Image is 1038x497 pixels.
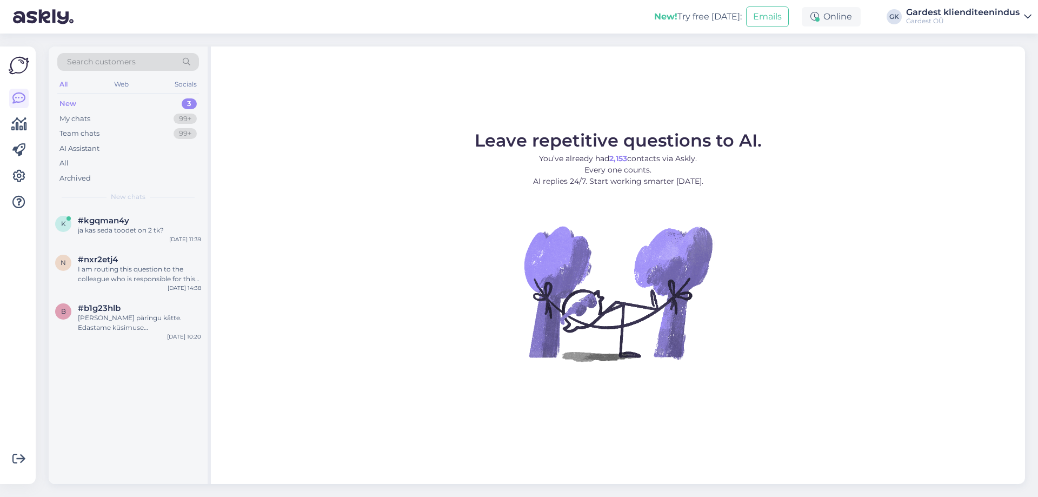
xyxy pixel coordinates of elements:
[174,128,197,139] div: 99+
[906,8,1032,25] a: Gardest klienditeenindusGardest OÜ
[9,55,29,76] img: Askly Logo
[475,130,762,151] span: Leave repetitive questions to AI.
[59,158,69,169] div: All
[887,9,902,24] div: GK
[59,173,91,184] div: Archived
[802,7,861,26] div: Online
[168,284,201,292] div: [DATE] 14:38
[61,307,66,315] span: b
[174,114,197,124] div: 99+
[169,235,201,243] div: [DATE] 11:39
[67,56,136,68] span: Search customers
[57,77,70,91] div: All
[654,10,742,23] div: Try free [DATE]:
[61,259,66,267] span: n
[111,192,145,202] span: New chats
[609,154,627,163] b: 2,153
[521,196,715,390] img: No Chat active
[172,77,199,91] div: Socials
[59,114,90,124] div: My chats
[78,303,121,313] span: #b1g23hlb
[167,333,201,341] div: [DATE] 10:20
[112,77,131,91] div: Web
[78,226,201,235] div: ja kas seda toodet on 2 tk?
[475,153,762,187] p: You’ve already had contacts via Askly. Every one counts. AI replies 24/7. Start working smarter [...
[906,8,1020,17] div: Gardest klienditeenindus
[59,143,99,154] div: AI Assistant
[78,313,201,333] div: [PERSON_NAME] päringu kätte. Edastame küsimuse klienditeenindajale, kes vastab küsimusele esimese...
[59,128,99,139] div: Team chats
[906,17,1020,25] div: Gardest OÜ
[61,220,66,228] span: k
[59,98,76,109] div: New
[78,264,201,284] div: I am routing this question to the colleague who is responsible for this topic. The reply might ta...
[746,6,789,27] button: Emails
[78,255,118,264] span: #nxr2etj4
[654,11,677,22] b: New!
[78,216,129,226] span: #kgqman4y
[182,98,197,109] div: 3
